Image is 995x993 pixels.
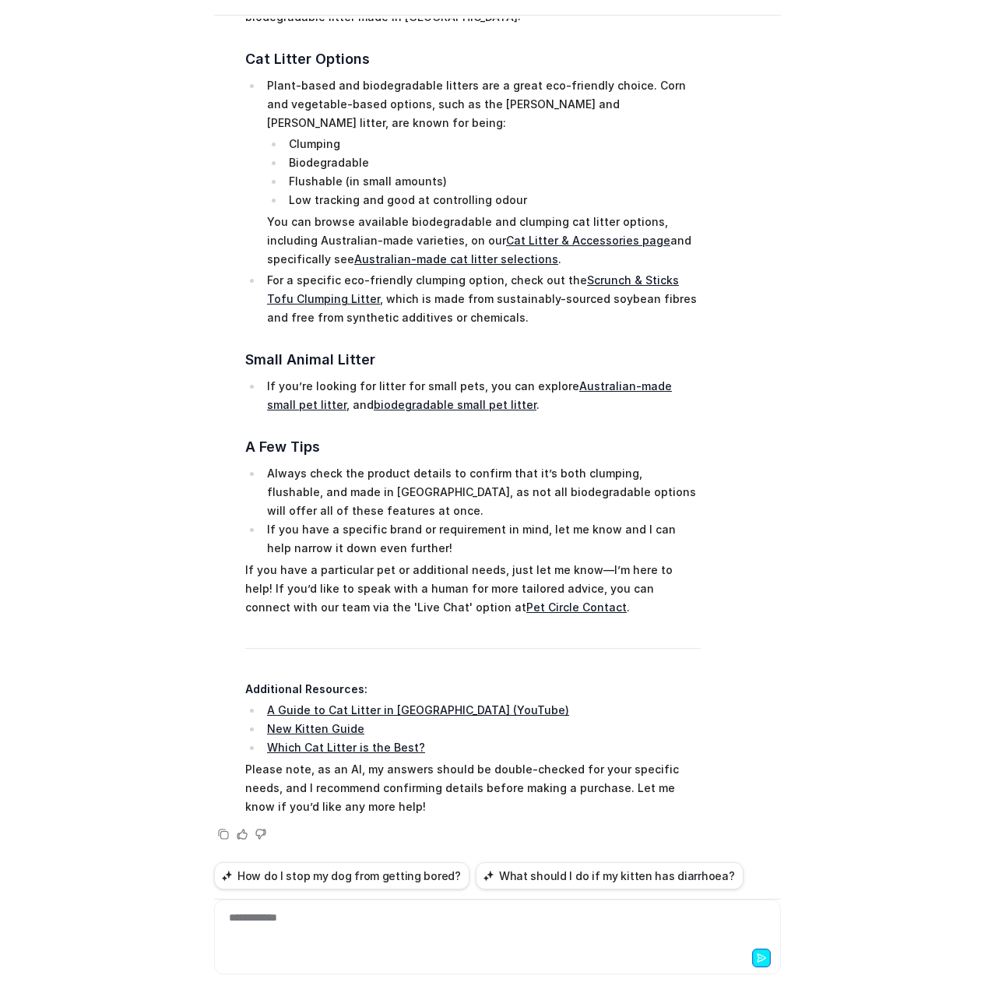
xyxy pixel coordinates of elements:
[267,76,701,132] p: Plant-based and biodegradable litters are a great eco-friendly choice. Corn and vegetable-based o...
[267,703,569,717] a: A Guide to Cat Litter in [GEOGRAPHIC_DATA] (YouTube)
[267,722,364,735] a: New Kitten Guide
[284,153,701,172] li: Biodegradable
[245,349,701,371] h3: Small Animal Litter
[284,172,701,191] li: Flushable (in small amounts)
[354,252,558,266] a: Australian-made cat litter selections
[267,271,701,327] p: For a specific eco-friendly clumping option, check out the , which is made from sustainably-sourc...
[245,436,701,458] h3: A Few Tips
[267,741,425,754] a: Which Cat Litter is the Best?
[476,862,744,889] button: What should I do if my kitten has diarrhoea?
[245,48,701,70] h3: Cat Litter Options
[214,862,469,889] button: How do I stop my dog from getting bored?
[506,234,670,247] a: Cat Litter & Accessories page
[374,398,536,411] a: biodegradable small pet litter
[245,561,701,617] p: If you have a particular pet or additional needs, just let me know—I’m here to help! If you’d lik...
[245,682,367,695] strong: Additional Resources:
[526,600,627,614] a: Pet Circle Contact
[284,191,701,210] li: Low tracking and good at controlling odour
[284,135,701,153] li: Clumping
[267,213,701,269] p: You can browse available biodegradable and clumping cat litter options, including Australian-made...
[262,520,701,558] li: If you have a specific brand or requirement in mind, let me know and I can help narrow it down ev...
[262,377,701,414] li: If you’re looking for litter for small pets, you can explore , and .
[262,464,701,520] li: Always check the product details to confirm that it’s both clumping, flushable, and made in [GEOG...
[245,760,701,816] p: Please note, as an AI, my answers should be double-checked for your specific needs, and I recomme...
